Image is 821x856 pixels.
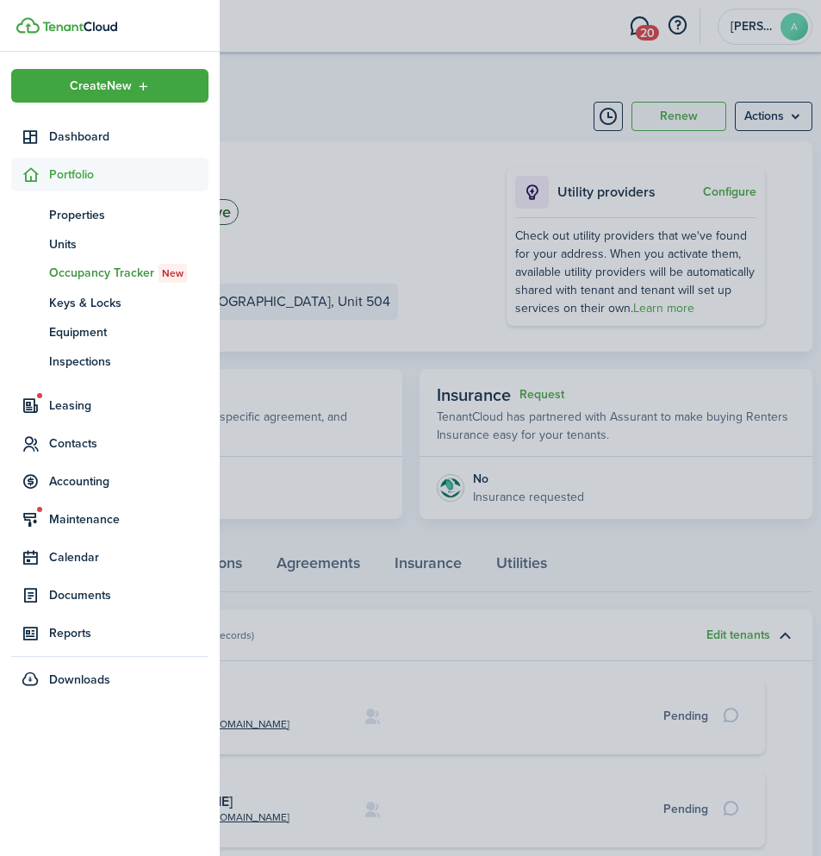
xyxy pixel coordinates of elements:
[49,206,208,224] span: Properties
[11,616,208,650] a: Reports
[49,235,208,253] span: Units
[11,229,208,259] a: Units
[49,353,208,371] span: Inspections
[49,434,208,453] span: Contacts
[49,472,208,490] span: Accounting
[11,288,208,317] a: Keys & Locks
[49,671,110,689] span: Downloads
[11,120,208,153] a: Dashboard
[11,347,208,376] a: Inspections
[70,80,132,92] span: Create New
[11,200,208,229] a: Properties
[49,548,208,566] span: Calendar
[49,624,208,642] span: Reports
[162,266,183,281] span: New
[42,22,117,32] img: TenantCloud
[49,166,208,184] span: Portfolio
[16,17,40,34] img: TenantCloud
[49,128,208,146] span: Dashboard
[11,317,208,347] a: Equipment
[49,294,208,312] span: Keys & Locks
[11,259,208,288] a: Occupancy TrackerNew
[49,264,208,283] span: Occupancy Tracker
[49,510,208,528] span: Maintenance
[49,586,208,604] span: Documents
[49,323,208,341] span: Equipment
[49,397,208,415] span: Leasing
[11,69,208,103] button: Open menu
